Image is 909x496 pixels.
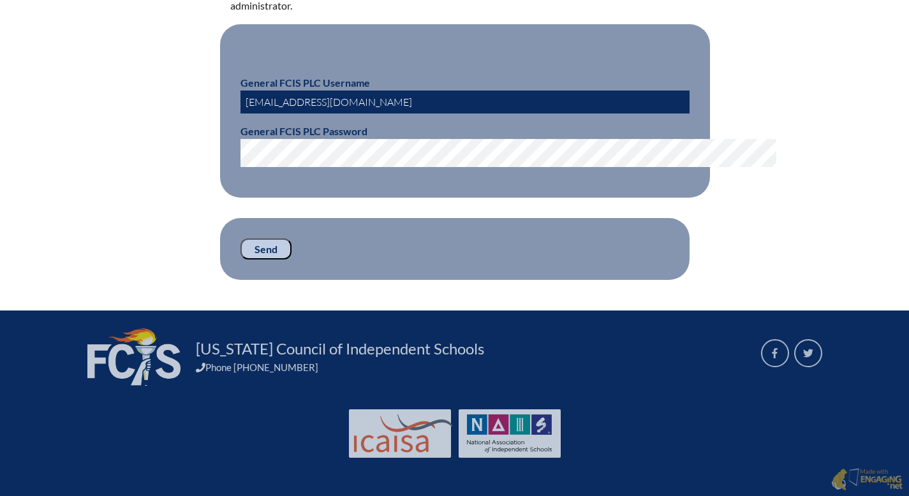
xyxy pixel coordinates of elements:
[240,238,292,260] input: Send
[848,468,862,486] img: Engaging - Bring it online
[467,414,552,453] img: NAIS Logo
[240,77,370,89] b: General FCIS PLC Username
[240,125,367,137] b: General FCIS PLC Password
[87,328,181,386] img: FCIS_logo_white
[831,468,847,491] img: Engaging - Bring it online
[860,468,903,492] p: Made with
[191,339,489,359] a: [US_STATE] Council of Independent Schools
[860,475,903,490] img: Engaging - Bring it online
[826,465,908,495] a: Made with
[196,361,746,373] div: Phone [PHONE_NUMBER]
[354,414,452,453] img: Int'l Council Advancing Independent School Accreditation logo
